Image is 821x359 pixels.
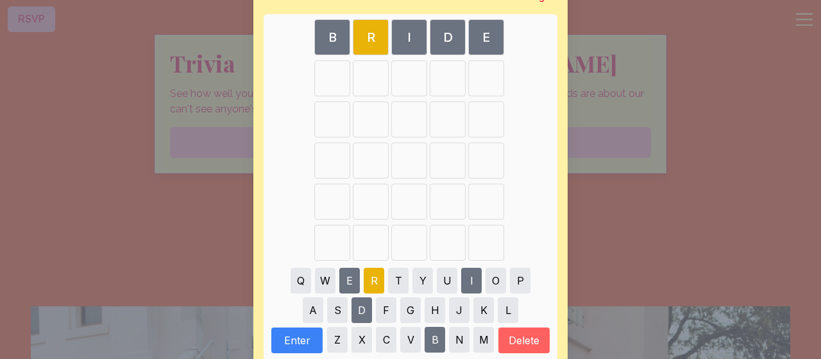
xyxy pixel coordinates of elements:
[430,19,466,55] span: D
[303,297,323,323] button: A
[425,297,445,323] button: H
[486,268,506,293] button: O
[498,297,518,323] button: L
[327,327,348,353] button: Z
[351,297,372,323] button: D
[376,297,396,323] button: F
[315,268,335,293] button: W
[449,297,470,323] button: J
[461,268,482,293] button: I
[468,19,504,55] span: E
[327,297,348,323] button: S
[400,297,421,323] button: G
[314,19,350,55] span: B
[351,327,372,353] button: X
[498,328,550,353] button: Delete
[425,327,445,353] button: B
[376,327,396,353] button: C
[291,268,311,293] button: Q
[412,268,433,293] button: Y
[339,268,360,293] button: E
[353,19,389,55] span: R
[510,268,530,293] button: P
[271,328,323,353] button: Enter
[400,327,421,353] button: V
[388,268,409,293] button: T
[391,19,427,55] span: I
[364,268,384,293] button: R
[437,268,457,293] button: U
[473,297,494,323] button: K
[473,327,494,353] button: M
[449,327,470,353] button: N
